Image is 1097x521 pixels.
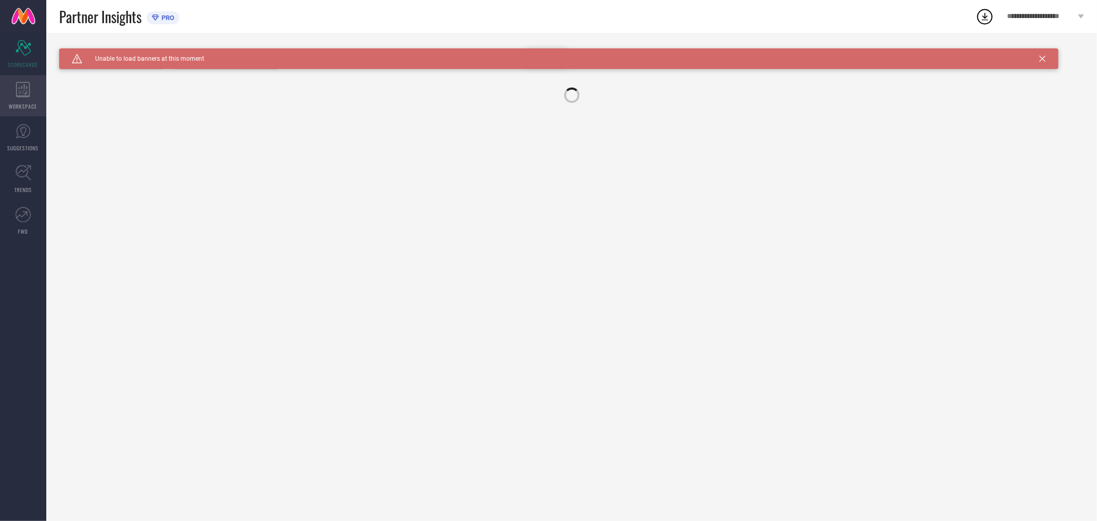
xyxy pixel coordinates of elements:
[976,7,994,26] div: Open download list
[14,186,32,194] span: TRENDS
[159,14,174,22] span: PRO
[8,61,39,68] span: SCORECARDS
[9,102,38,110] span: WORKSPACE
[82,55,204,62] span: Unable to load banners at this moment
[8,144,39,152] span: SUGGESTIONS
[59,6,141,27] span: Partner Insights
[19,228,28,235] span: FWD
[59,48,162,56] div: Brand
